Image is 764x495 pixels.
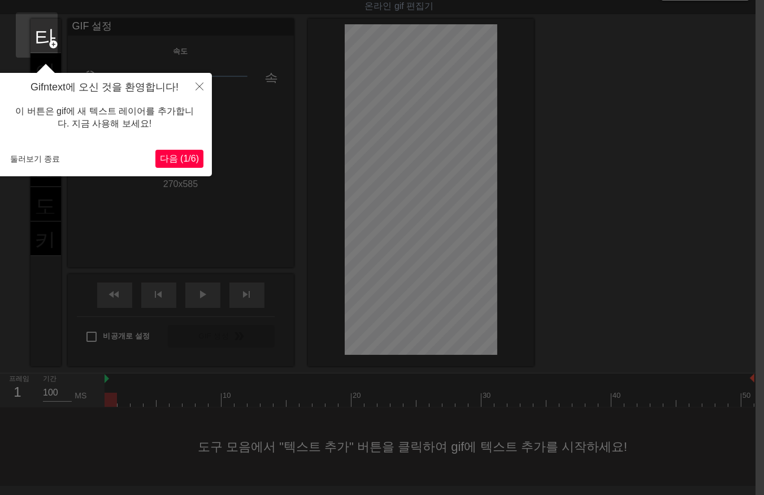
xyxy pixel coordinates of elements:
button: 둘러보기 종료 [6,150,64,167]
h4: Gifntext에 오신 것을 환영합니다! [6,81,203,94]
div: 이 버튼은 gif에 새 텍스트 레이어를 추가합니다. 지금 사용해 보세요! [6,94,203,142]
button: 다음 [155,150,203,168]
button: 닫다 [187,73,212,99]
span: 다음 (1/6) [160,154,199,163]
